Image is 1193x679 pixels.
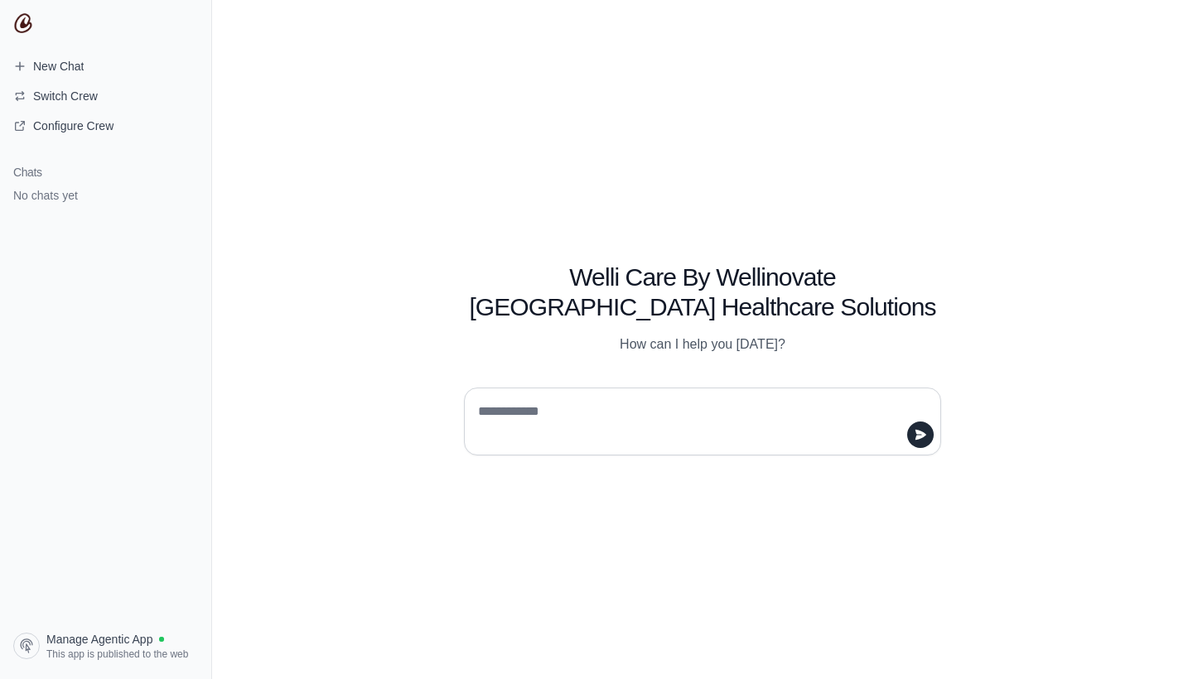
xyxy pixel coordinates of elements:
[33,88,98,104] span: Switch Crew
[7,83,205,109] button: Switch Crew
[33,58,84,75] span: New Chat
[464,262,941,322] h1: Welli Care By Wellinovate [GEOGRAPHIC_DATA] Healthcare Solutions
[7,113,205,139] a: Configure Crew
[7,53,205,79] a: New Chat
[33,118,114,134] span: Configure Crew
[13,13,33,33] img: CrewAI Logo
[464,335,941,354] p: How can I help you [DATE]?
[46,648,188,661] span: This app is published to the web
[7,626,205,666] a: Manage Agentic App This app is published to the web
[46,631,152,648] span: Manage Agentic App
